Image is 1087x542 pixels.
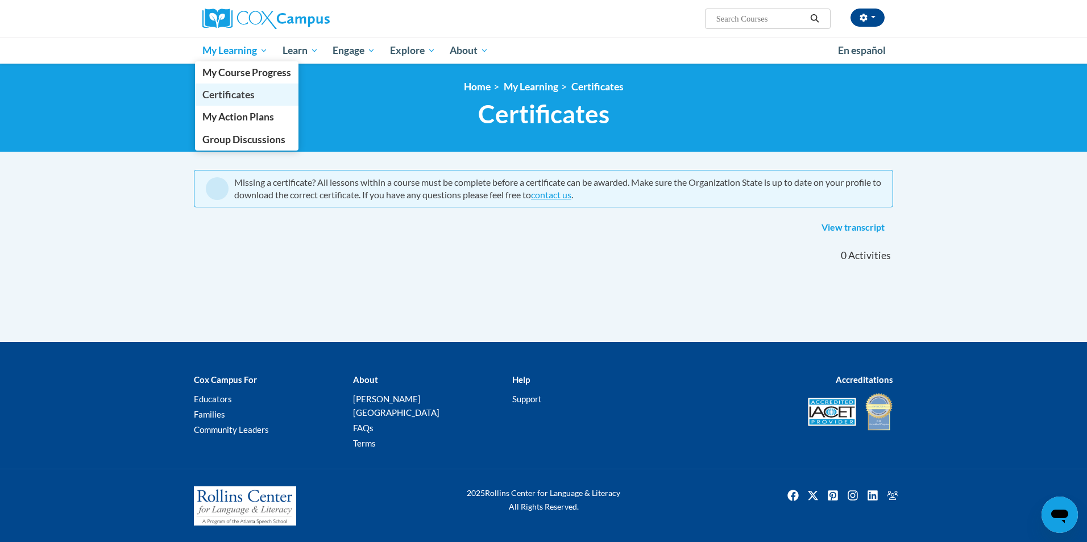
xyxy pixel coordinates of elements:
[531,189,571,200] a: contact us
[202,44,268,57] span: My Learning
[715,12,806,26] input: Search Courses
[512,394,542,404] a: Support
[841,249,847,262] span: 0
[478,99,609,129] span: Certificates
[467,488,485,498] span: 2025
[195,84,298,106] a: Certificates
[848,249,891,262] span: Activities
[571,81,624,93] a: Certificates
[194,424,269,435] a: Community Leaders
[194,394,232,404] a: Educators
[202,9,418,29] a: Cox Campus
[353,438,376,448] a: Terms
[333,44,375,57] span: Engage
[844,486,862,505] a: Instagram
[202,89,255,101] span: Certificates
[202,134,285,145] span: Group Discussions
[194,409,225,419] a: Families
[234,176,881,201] div: Missing a certificate? All lessons within a course must be complete before a certificate can be a...
[804,486,822,505] a: Twitter
[390,44,435,57] span: Explore
[195,37,275,64] a: My Learning
[883,486,902,505] a: Facebook Group
[883,486,902,505] img: Facebook group icon
[424,486,663,514] div: Rollins Center for Language & Literacy All Rights Reserved.
[512,374,530,385] b: Help
[1042,497,1078,533] iframe: Button to launch messaging window
[844,486,862,505] img: Instagram icon
[202,111,274,123] span: My Action Plans
[195,128,298,151] a: Group Discussions
[353,423,374,433] a: FAQs
[784,486,802,505] img: Facebook icon
[836,374,893,385] b: Accreditations
[325,37,383,64] a: Engage
[864,486,882,505] img: LinkedIn icon
[813,219,893,237] a: View transcript
[195,106,298,128] a: My Action Plans
[202,9,330,29] img: Cox Campus
[275,37,326,64] a: Learn
[838,44,886,56] span: En español
[185,37,902,64] div: Main menu
[784,486,802,505] a: Facebook
[194,486,296,526] img: Rollins Center for Language & Literacy - A Program of the Atlanta Speech School
[804,486,822,505] img: Twitter icon
[383,37,443,64] a: Explore
[450,44,488,57] span: About
[865,392,893,432] img: IDA® Accredited
[850,9,885,27] button: Account Settings
[464,81,491,93] a: Home
[195,61,298,84] a: My Course Progress
[283,44,318,57] span: Learn
[831,39,893,62] a: En español
[806,12,823,26] button: Search
[808,398,856,426] img: Accredited IACET® Provider
[194,374,257,385] b: Cox Campus For
[824,486,842,505] img: Pinterest icon
[202,66,291,78] span: My Course Progress
[864,486,882,505] a: Linkedin
[824,486,842,505] a: Pinterest
[353,374,378,385] b: About
[353,394,439,418] a: [PERSON_NAME][GEOGRAPHIC_DATA]
[504,81,558,93] a: My Learning
[443,37,496,64] a: About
